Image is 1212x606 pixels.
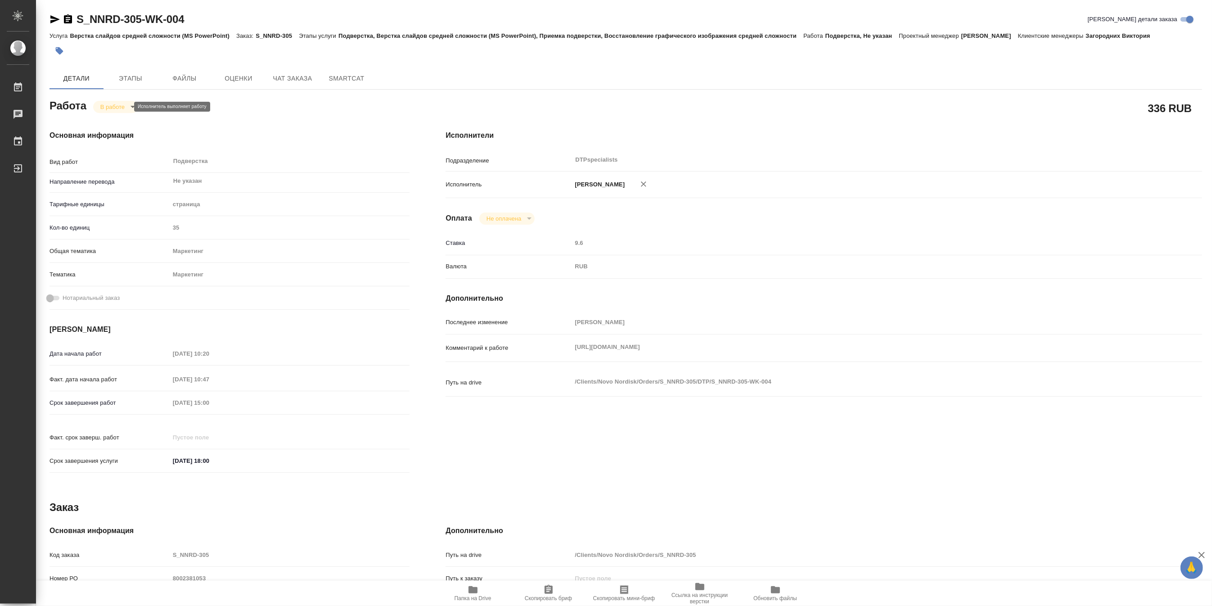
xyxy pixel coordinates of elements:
[435,581,511,606] button: Папка на Drive
[50,223,170,232] p: Кол-во единиц
[170,347,248,360] input: Пустое поле
[170,572,410,585] input: Пустое поле
[511,581,586,606] button: Скопировать бриф
[738,581,813,606] button: Обновить файлы
[572,339,1139,355] textarea: [URL][DOMAIN_NAME]
[446,262,572,271] p: Валюта
[170,197,410,212] div: страница
[479,213,535,225] div: В работе
[299,32,338,39] p: Этапы услуги
[70,32,236,39] p: Верстка слайдов средней сложности (MS PowerPoint)
[803,32,825,39] p: Работа
[170,373,248,386] input: Пустое поле
[446,318,572,327] p: Последнее изменение
[753,595,797,601] span: Обновить файлы
[572,180,625,189] p: [PERSON_NAME]
[50,200,170,209] p: Тарифные единицы
[446,525,1202,536] h4: Дополнительно
[271,73,314,84] span: Чат заказа
[50,457,170,466] p: Срок завершения услуги
[50,97,86,113] h2: Работа
[572,548,1139,561] input: Пустое поле
[446,130,1202,141] h4: Исполнители
[50,433,170,442] p: Факт. срок заверш. работ
[1184,558,1199,577] span: 🙏
[525,595,572,601] span: Скопировать бриф
[50,32,70,39] p: Услуга
[50,247,170,256] p: Общая тематика
[572,236,1139,249] input: Пустое поле
[63,14,73,25] button: Скопировать ссылку
[484,215,524,222] button: Не оплачена
[572,259,1139,274] div: RUB
[170,431,248,444] input: Пустое поле
[50,398,170,407] p: Срок завершения работ
[572,316,1139,329] input: Пустое поле
[1018,32,1086,39] p: Клиентские менеджеры
[446,180,572,189] p: Исполнитель
[338,32,803,39] p: Подверстка, Верстка слайдов средней сложности (MS PowerPoint), Приемка подверстки, Восстановление...
[93,101,138,113] div: В работе
[50,324,410,335] h4: [PERSON_NAME]
[1180,556,1203,579] button: 🙏
[98,103,127,111] button: В работе
[446,239,572,248] p: Ставка
[55,73,98,84] span: Детали
[446,344,572,353] p: Комментарий к работе
[1086,32,1157,39] p: Загородних Виктория
[50,14,60,25] button: Скопировать ссылку для ЯМессенджера
[50,41,69,61] button: Добавить тэг
[1088,15,1177,24] span: [PERSON_NAME] детали заказа
[899,32,961,39] p: Проектный менеджер
[170,454,248,467] input: ✎ Введи что-нибудь
[446,378,572,387] p: Путь на drive
[586,581,662,606] button: Скопировать мини-бриф
[63,294,120,303] span: Нотариальный заказ
[50,270,170,279] p: Тематика
[50,574,170,583] p: Номер РО
[50,177,170,186] p: Направление перевода
[446,551,572,560] p: Путь на drive
[634,174,653,194] button: Удалить исполнителя
[455,595,491,601] span: Папка на Drive
[50,349,170,358] p: Дата начала работ
[961,32,1018,39] p: [PERSON_NAME]
[170,396,248,409] input: Пустое поле
[109,73,152,84] span: Этапы
[77,13,184,25] a: S_NNRD-305-WK-004
[50,525,410,536] h4: Основная информация
[170,267,410,282] div: Маркетинг
[50,158,170,167] p: Вид работ
[170,244,410,259] div: Маркетинг
[662,581,738,606] button: Ссылка на инструкции верстки
[572,374,1139,389] textarea: /Clients/Novo Nordisk/Orders/S_NNRD-305/DTP/S_NNRD-305-WK-004
[1148,100,1192,116] h2: 336 RUB
[50,375,170,384] p: Факт. дата начала работ
[593,595,655,601] span: Скопировать мини-бриф
[446,156,572,165] p: Подразделение
[446,574,572,583] p: Путь к заказу
[256,32,299,39] p: S_NNRD-305
[50,500,79,515] h2: Заказ
[667,592,732,605] span: Ссылка на инструкции верстки
[572,572,1139,585] input: Пустое поле
[170,221,410,234] input: Пустое поле
[50,551,170,560] p: Код заказа
[50,130,410,141] h4: Основная информация
[217,73,260,84] span: Оценки
[163,73,206,84] span: Файлы
[170,548,410,561] input: Пустое поле
[446,293,1202,304] h4: Дополнительно
[446,213,472,224] h4: Оплата
[325,73,368,84] span: SmartCat
[236,32,256,39] p: Заказ:
[825,32,899,39] p: Подверстка, Не указан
